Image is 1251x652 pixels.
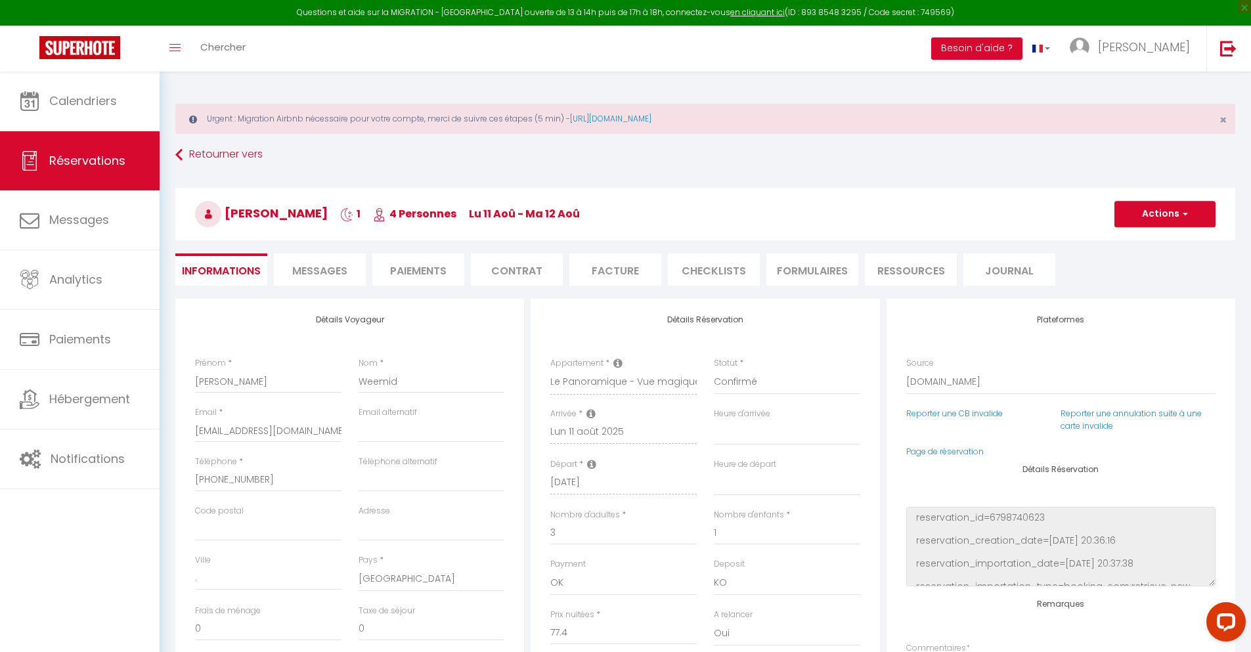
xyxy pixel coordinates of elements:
[190,26,255,72] a: Chercher
[1220,40,1237,56] img: logout
[373,206,456,221] span: 4 Personnes
[550,609,594,621] label: Prix nuitées
[471,253,563,286] li: Contrat
[175,253,267,286] li: Informations
[359,406,417,419] label: Email alternatif
[1061,408,1202,431] a: Reporter une annulation suite à une carte invalide
[906,446,984,457] a: Page de réservation
[931,37,1022,60] button: Besoin d'aide ?
[195,554,211,567] label: Ville
[906,408,1003,419] a: Reporter une CB invalide
[1219,112,1227,128] span: ×
[1070,37,1089,57] img: ...
[195,605,261,617] label: Frais de ménage
[550,509,620,521] label: Nombre d'adultes
[49,93,117,109] span: Calendriers
[359,605,415,617] label: Taxe de séjour
[714,357,737,370] label: Statut
[195,505,244,517] label: Code postal
[569,253,661,286] li: Facture
[714,458,776,471] label: Heure de départ
[906,315,1216,324] h4: Plateformes
[469,206,580,221] span: lu 11 Aoû - ma 12 Aoû
[175,143,1235,167] a: Retourner vers
[292,263,347,278] span: Messages
[49,271,102,288] span: Analytics
[340,206,361,221] span: 1
[359,505,390,517] label: Adresse
[714,558,745,571] label: Deposit
[1098,39,1190,55] span: [PERSON_NAME]
[195,456,237,468] label: Téléphone
[550,315,860,324] h4: Détails Réservation
[49,331,111,347] span: Paiements
[865,253,957,286] li: Ressources
[730,7,785,18] a: en cliquant ici
[714,408,770,420] label: Heure d'arrivée
[1196,597,1251,652] iframe: LiveChat chat widget
[550,357,604,370] label: Appartement
[372,253,464,286] li: Paiements
[51,450,125,467] span: Notifications
[39,36,120,59] img: Super Booking
[195,357,226,370] label: Prénom
[359,456,437,468] label: Téléphone alternatif
[195,315,504,324] h4: Détails Voyageur
[906,465,1216,474] h4: Détails Réservation
[1060,26,1206,72] a: ... [PERSON_NAME]
[195,406,217,419] label: Email
[714,509,784,521] label: Nombre d'enfants
[49,391,130,407] span: Hébergement
[906,599,1216,609] h4: Remarques
[359,357,378,370] label: Nom
[359,554,378,567] label: Pays
[766,253,858,286] li: FORMULAIRES
[550,558,586,571] label: Payment
[175,104,1235,134] div: Urgent : Migration Airbnb nécessaire pour votre compte, merci de suivre ces étapes (5 min) -
[714,609,753,621] label: A relancer
[195,205,328,221] span: [PERSON_NAME]
[49,211,109,228] span: Messages
[906,357,934,370] label: Source
[963,253,1055,286] li: Journal
[668,253,760,286] li: CHECKLISTS
[1219,114,1227,126] button: Close
[1114,201,1216,227] button: Actions
[550,408,577,420] label: Arrivée
[570,113,651,124] a: [URL][DOMAIN_NAME]
[200,40,246,54] span: Chercher
[49,152,125,169] span: Réservations
[550,458,577,471] label: Départ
